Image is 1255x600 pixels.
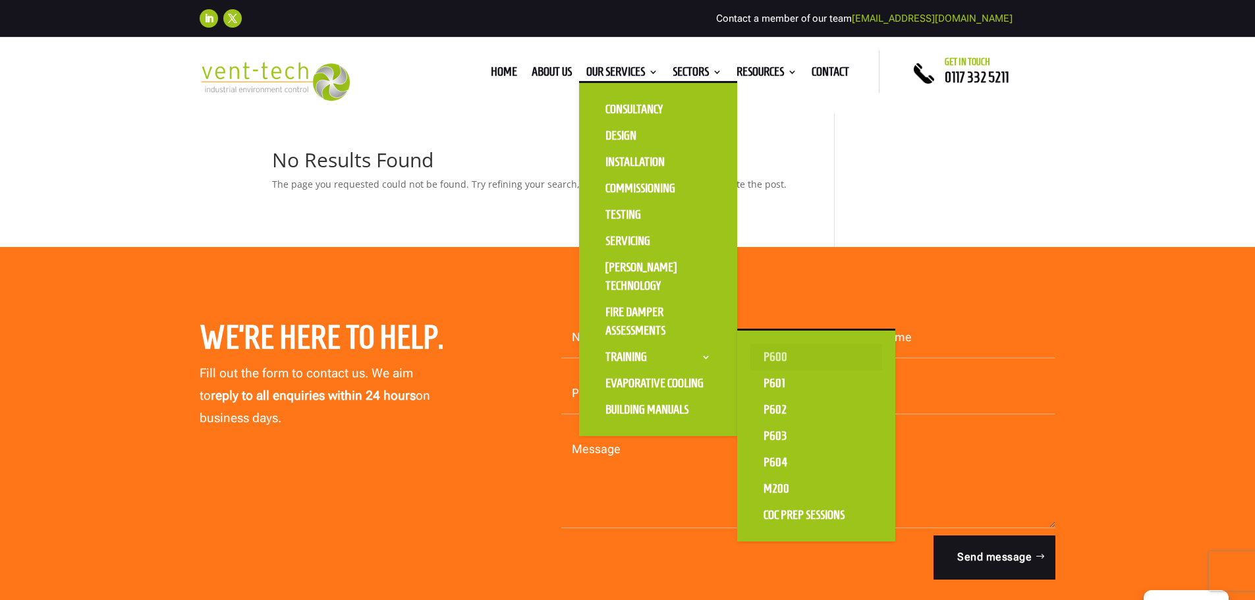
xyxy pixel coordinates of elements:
[592,344,724,370] a: Training
[750,396,882,423] a: P602
[852,13,1013,24] a: [EMAIL_ADDRESS][DOMAIN_NAME]
[750,476,882,502] a: M200
[561,317,801,358] input: Name
[592,299,724,344] a: Fire Damper Assessments
[272,177,796,192] p: The page you requested could not be found. Try refining your search, or use the navigation above ...
[592,149,724,175] a: Installation
[945,57,990,67] span: Get in touch
[223,9,242,28] a: Follow on X
[272,150,796,177] h1: No Results Found
[592,228,724,254] a: Servicing
[592,254,724,299] a: [PERSON_NAME] Technology
[561,373,801,414] input: Phone Number
[592,396,724,423] a: Building Manuals
[750,423,882,449] a: P603
[532,67,572,82] a: About us
[592,202,724,228] a: Testing
[716,13,1013,24] span: Contact a member of our team
[750,344,882,370] a: P600
[934,535,1055,579] button: Send message
[586,67,658,82] a: Our Services
[211,388,416,403] strong: reply to all enquiries within 24 hours
[592,370,724,396] a: Evaporative Cooling
[491,67,517,82] a: Home
[592,123,724,149] a: Design
[592,96,724,123] a: Consultancy
[750,370,882,396] a: P601
[737,67,797,82] a: Resources
[816,317,1056,358] input: Company Name
[812,67,849,82] a: Contact
[200,366,413,403] span: Fill out the form to contact us. We aim to
[592,175,724,202] a: Commissioning
[200,62,350,101] img: 2023-09-27T08_35_16.549ZVENT-TECH---Clear-background
[673,67,722,82] a: Sectors
[750,449,882,476] a: P604
[816,373,1056,414] input: Email
[200,9,218,28] a: Follow on LinkedIn
[750,502,882,528] a: CoC Prep Sessions
[945,69,1009,85] a: 0117 332 5211
[200,317,474,364] h2: We’re here to help.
